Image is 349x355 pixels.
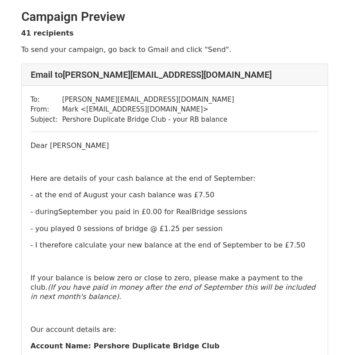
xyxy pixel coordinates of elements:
[21,9,328,24] h2: Campaign Preview
[31,224,319,233] p: - you played 0 sessions of bridge @ £1.25 per session
[21,29,74,37] strong: 41 recipients
[31,174,319,183] p: Here are details of your cash balance at the end of September:
[31,69,319,80] h4: Email to [PERSON_NAME][EMAIL_ADDRESS][DOMAIN_NAME]
[62,115,234,125] td: Pershore Duplicate Bridge Club - your RB balance
[31,190,319,200] p: - at the end of August your cash balance was £7.50
[62,95,234,105] td: [PERSON_NAME][EMAIL_ADDRESS][DOMAIN_NAME]
[62,104,234,115] td: Mark < [EMAIL_ADDRESS][DOMAIN_NAME] >
[31,104,62,115] td: From:
[31,207,319,217] p: - during September you paid in £0.00 for RealBridge sessions
[31,273,319,301] p: If your balance is below zero or close to zero, please make a payment to the club.
[31,141,319,150] p: Dear [PERSON_NAME]
[31,240,319,250] p: - I therefore calculate your new balance at the end of September to be £7.50
[31,283,316,301] i: (If you have paid in money after the end of September this will be included in next month's balan...
[31,342,220,350] b: Account Name: Pershore Duplicate Bridge Club
[31,95,62,105] td: To:
[21,45,328,54] p: To send your campaign, go back to Gmail and click "Send".
[31,115,62,125] td: Subject:
[31,325,319,334] p: Our account details are:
